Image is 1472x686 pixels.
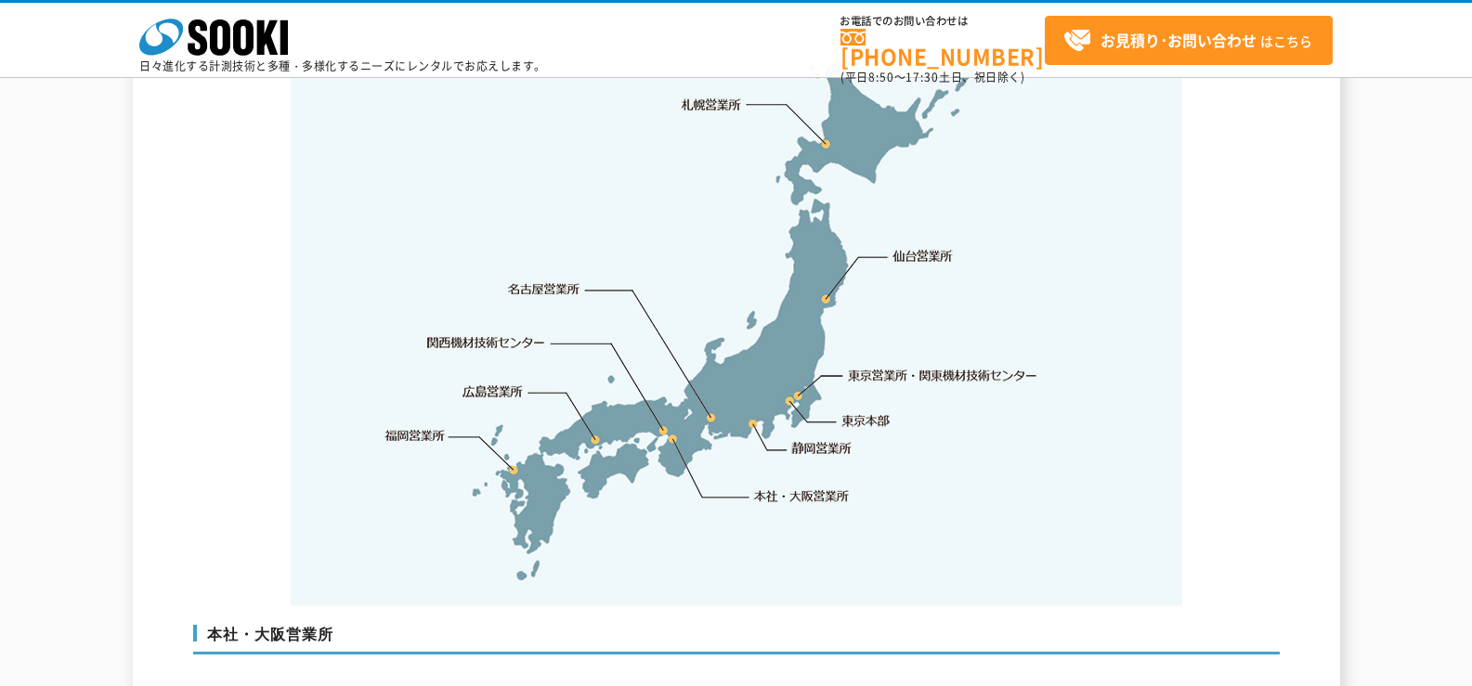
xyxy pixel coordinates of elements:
[682,95,742,113] a: 札幌営業所
[139,60,546,71] p: 日々進化する計測技術と多種・多様化するニーズにレンタルでお応えします。
[463,382,524,400] a: 広島営業所
[840,29,1045,67] a: [PHONE_NUMBER]
[193,625,1280,654] h3: 本社・大阪営業所
[791,439,852,458] a: 静岡営業所
[427,333,545,352] a: 関西機材技術センター
[849,366,1039,384] a: 東京営業所・関東機材技術センター
[868,69,894,85] span: 8:50
[892,247,953,265] a: 仙台営業所
[905,69,939,85] span: 17:30
[840,16,1045,27] span: お電話でのお問い合わせは
[1101,29,1257,51] strong: お見積り･お問い合わせ
[1045,16,1333,65] a: お見積り･お問い合わせはこちら
[384,426,445,445] a: 福岡営業所
[508,280,580,299] a: 名古屋営業所
[842,412,891,431] a: 東京本部
[291,21,1182,606] img: 事業拠点一覧
[752,486,850,505] a: 本社・大阪営業所
[840,69,1024,85] span: (平日 ～ 土日、祝日除く)
[1063,27,1312,55] span: はこちら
